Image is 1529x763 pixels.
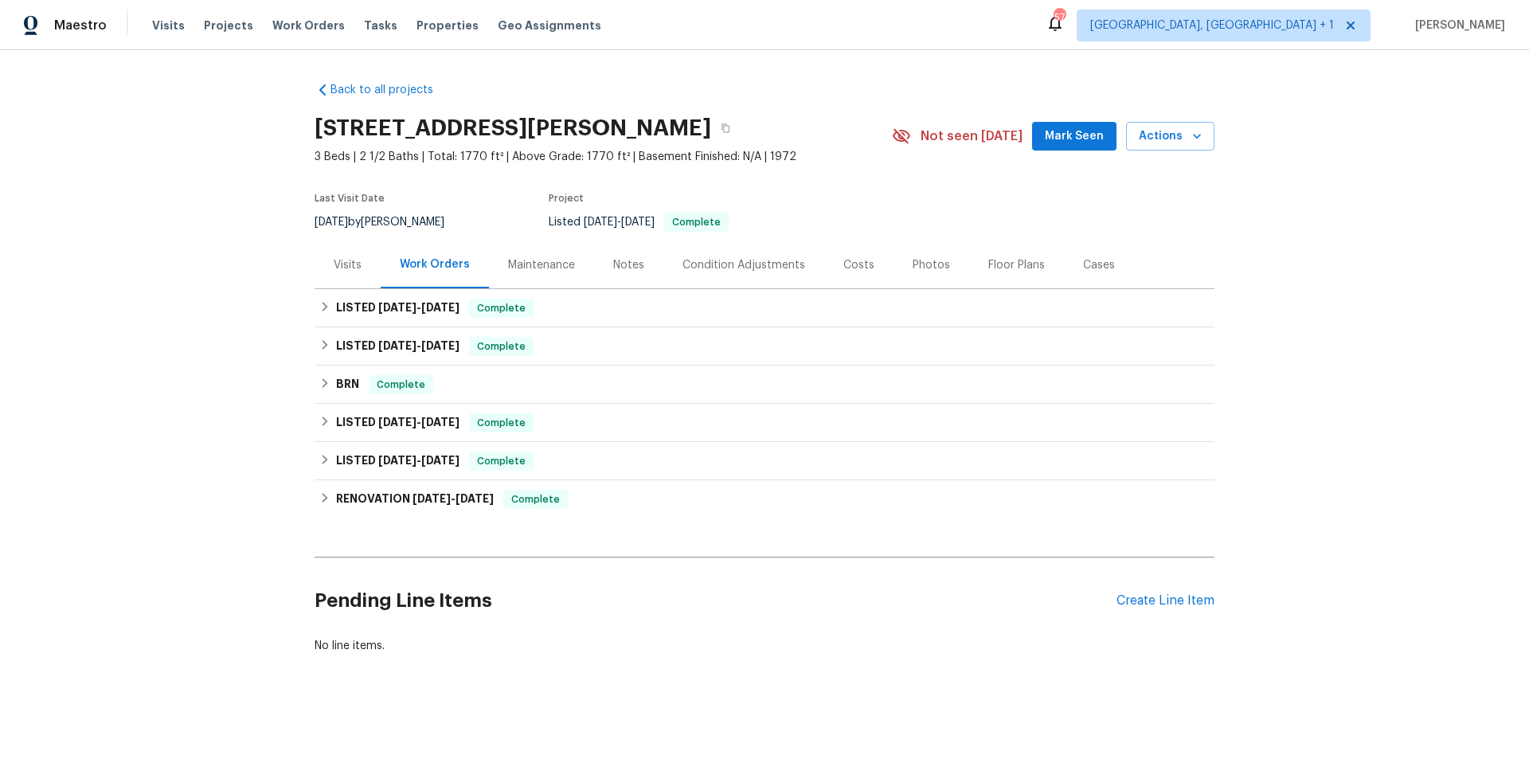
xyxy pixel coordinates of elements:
span: - [413,493,494,504]
div: Work Orders [400,256,470,272]
span: 3 Beds | 2 1/2 Baths | Total: 1770 ft² | Above Grade: 1770 ft² | Basement Finished: N/A | 1972 [315,149,892,165]
span: [DATE] [413,493,451,504]
h6: BRN [336,375,359,394]
span: Properties [416,18,479,33]
div: LISTED [DATE]-[DATE]Complete [315,327,1214,366]
span: Complete [370,377,432,393]
div: 57 [1054,10,1065,25]
span: [DATE] [378,455,416,466]
div: Notes [613,257,644,273]
span: - [378,455,459,466]
div: RENOVATION [DATE]-[DATE]Complete [315,480,1214,518]
span: [DATE] [421,417,459,428]
span: Actions [1139,127,1202,147]
span: [DATE] [421,340,459,351]
div: Create Line Item [1116,593,1214,608]
div: LISTED [DATE]-[DATE]Complete [315,442,1214,480]
h2: Pending Line Items [315,564,1116,638]
div: Costs [843,257,874,273]
span: Complete [471,300,532,316]
span: Last Visit Date [315,194,385,203]
div: No line items. [315,638,1214,654]
span: Maestro [54,18,107,33]
div: by [PERSON_NAME] [315,213,463,232]
button: Copy Address [711,114,740,143]
span: - [378,417,459,428]
span: [GEOGRAPHIC_DATA], [GEOGRAPHIC_DATA] + 1 [1090,18,1334,33]
h6: LISTED [336,452,459,471]
span: [DATE] [584,217,617,228]
h6: LISTED [336,413,459,432]
div: Visits [334,257,362,273]
div: BRN Complete [315,366,1214,404]
div: LISTED [DATE]-[DATE]Complete [315,404,1214,442]
span: Projects [204,18,253,33]
h6: RENOVATION [336,490,494,509]
h6: LISTED [336,299,459,318]
span: Complete [505,491,566,507]
div: Condition Adjustments [682,257,805,273]
span: [DATE] [378,340,416,351]
span: - [378,302,459,313]
span: Complete [471,338,532,354]
span: Tasks [364,20,397,31]
button: Actions [1126,122,1214,151]
span: [PERSON_NAME] [1409,18,1505,33]
div: Cases [1083,257,1115,273]
span: Work Orders [272,18,345,33]
a: Back to all projects [315,82,467,98]
button: Mark Seen [1032,122,1116,151]
span: [DATE] [421,302,459,313]
span: [DATE] [378,302,416,313]
div: Floor Plans [988,257,1045,273]
span: Project [549,194,584,203]
span: Complete [666,217,727,227]
span: - [584,217,655,228]
span: Complete [471,453,532,469]
span: Geo Assignments [498,18,601,33]
div: Maintenance [508,257,575,273]
span: - [378,340,459,351]
span: Listed [549,217,729,228]
span: Visits [152,18,185,33]
div: Photos [913,257,950,273]
div: LISTED [DATE]-[DATE]Complete [315,289,1214,327]
span: Not seen [DATE] [921,128,1023,144]
span: [DATE] [421,455,459,466]
span: Mark Seen [1045,127,1104,147]
h2: [STREET_ADDRESS][PERSON_NAME] [315,120,711,136]
span: [DATE] [378,417,416,428]
span: Complete [471,415,532,431]
span: [DATE] [315,217,348,228]
h6: LISTED [336,337,459,356]
span: [DATE] [456,493,494,504]
span: [DATE] [621,217,655,228]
